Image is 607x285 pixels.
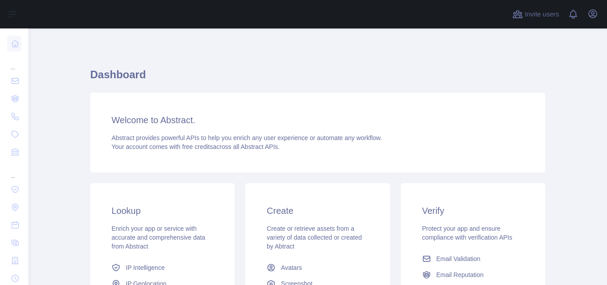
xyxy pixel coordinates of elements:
[182,143,213,150] span: free credits
[112,114,524,126] h3: Welcome to Abstract.
[436,254,480,263] span: Email Validation
[112,143,280,150] span: Your account comes with across all Abstract APIs.
[281,263,302,272] span: Avatars
[7,162,21,180] div: ...
[7,53,21,71] div: ...
[422,205,524,217] h3: Verify
[436,270,484,279] span: Email Reputation
[108,260,217,276] a: IP Intelligence
[112,225,205,250] span: Enrich your app or service with accurate and comprehensive data from Abstract
[112,205,213,217] h3: Lookup
[419,251,527,267] a: Email Validation
[263,260,372,276] a: Avatars
[267,225,362,250] span: Create or retrieve assets from a variety of data collected or created by Abtract
[267,205,368,217] h3: Create
[525,9,559,20] span: Invite users
[511,7,561,21] button: Invite users
[112,134,382,141] span: Abstract provides powerful APIs to help you enrich any user experience or automate any workflow.
[90,68,545,89] h1: Dashboard
[422,225,512,241] span: Protect your app and ensure compliance with verification APIs
[419,267,527,283] a: Email Reputation
[126,263,165,272] span: IP Intelligence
